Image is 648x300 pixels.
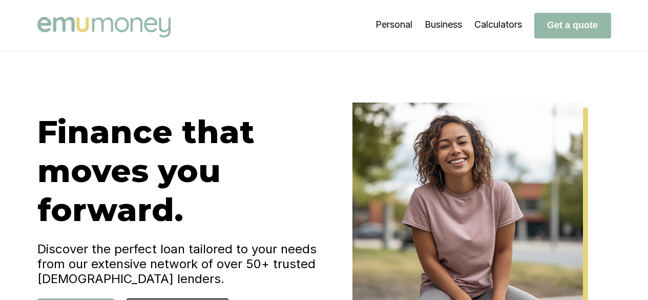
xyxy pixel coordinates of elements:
[37,242,324,286] h4: Discover the perfect loan tailored to your needs from our extensive network of over 50+ trusted [...
[534,13,611,38] button: Get a quote
[534,19,611,30] a: Get a quote
[37,112,324,229] h1: Finance that moves you forward.
[37,17,171,37] img: Emu Money logo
